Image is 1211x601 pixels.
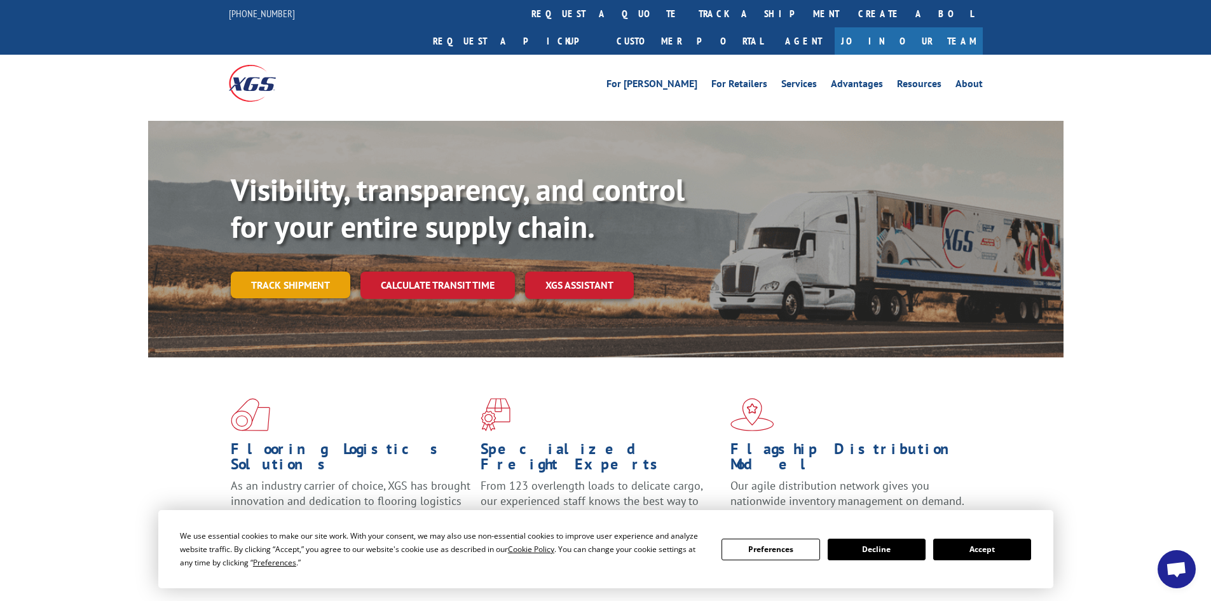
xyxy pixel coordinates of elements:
[1158,550,1196,588] a: Open chat
[423,27,607,55] a: Request a pickup
[180,529,706,569] div: We use essential cookies to make our site work. With your consent, we may also use non-essential ...
[158,510,1053,588] div: Cookie Consent Prompt
[606,79,697,93] a: For [PERSON_NAME]
[231,398,270,431] img: xgs-icon-total-supply-chain-intelligence-red
[231,170,685,246] b: Visibility, transparency, and control for your entire supply chain.
[722,539,819,560] button: Preferences
[525,272,634,299] a: XGS ASSISTANT
[253,557,296,568] span: Preferences
[772,27,835,55] a: Agent
[607,27,772,55] a: Customer Portal
[481,478,721,535] p: From 123 overlength loads to delicate cargo, our experienced staff knows the best way to move you...
[231,478,470,523] span: As an industry carrier of choice, XGS has brought innovation and dedication to flooring logistics...
[711,79,767,93] a: For Retailers
[835,27,983,55] a: Join Our Team
[481,441,721,478] h1: Specialized Freight Experts
[730,398,774,431] img: xgs-icon-flagship-distribution-model-red
[229,7,295,20] a: [PHONE_NUMBER]
[730,478,964,508] span: Our agile distribution network gives you nationwide inventory management on demand.
[360,272,515,299] a: Calculate transit time
[831,79,883,93] a: Advantages
[897,79,941,93] a: Resources
[231,441,471,478] h1: Flooring Logistics Solutions
[231,272,350,298] a: Track shipment
[481,398,510,431] img: xgs-icon-focused-on-flooring-red
[955,79,983,93] a: About
[933,539,1031,560] button: Accept
[781,79,817,93] a: Services
[508,544,554,555] span: Cookie Policy
[730,441,971,478] h1: Flagship Distribution Model
[828,539,926,560] button: Decline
